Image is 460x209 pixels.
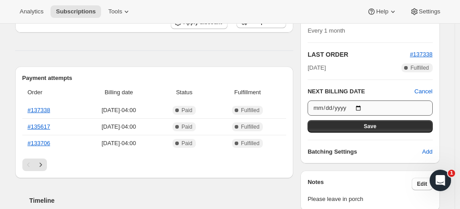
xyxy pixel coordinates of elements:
[14,5,49,18] button: Analytics
[430,170,451,191] iframe: Intercom live chat
[20,8,43,15] span: Analytics
[417,180,427,188] span: Edit
[308,27,345,34] span: Every 1 month
[181,140,192,147] span: Paid
[28,107,51,113] a: #137338
[28,123,51,130] a: #135617
[308,87,414,96] h2: NEXT BILLING DATE
[422,147,432,156] span: Add
[308,195,432,204] span: Please leave in porch
[419,8,440,15] span: Settings
[417,145,438,159] button: Add
[22,159,287,171] nav: Pagination
[241,107,259,114] span: Fulfilled
[34,159,47,171] button: Next
[308,178,412,190] h3: Notes
[308,63,326,72] span: [DATE]
[22,83,81,102] th: Order
[412,178,433,190] button: Edit
[181,123,192,130] span: Paid
[84,122,154,131] span: [DATE] · 04:00
[448,170,455,177] span: 1
[22,74,287,83] h2: Payment attempts
[56,8,96,15] span: Subscriptions
[84,88,154,97] span: Billing date
[410,50,433,59] button: #137338
[51,5,101,18] button: Subscriptions
[362,5,402,18] button: Help
[103,5,136,18] button: Tools
[308,50,410,59] h2: LAST ORDER
[414,87,432,96] button: Cancel
[405,5,446,18] button: Settings
[410,51,433,58] a: #137338
[376,8,388,15] span: Help
[410,64,429,71] span: Fulfilled
[214,88,281,97] span: Fulfillment
[28,140,51,146] a: #133706
[308,147,422,156] h6: Batching Settings
[84,106,154,115] span: [DATE] · 04:00
[160,88,209,97] span: Status
[241,123,259,130] span: Fulfilled
[308,120,432,133] button: Save
[84,139,154,148] span: [DATE] · 04:00
[241,140,259,147] span: Fulfilled
[364,123,376,130] span: Save
[30,196,294,205] h2: Timeline
[181,107,192,114] span: Paid
[108,8,122,15] span: Tools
